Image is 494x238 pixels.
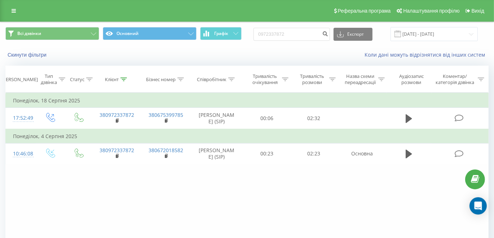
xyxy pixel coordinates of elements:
[472,8,484,14] span: Вихід
[200,27,242,40] button: Графік
[290,108,338,129] td: 02:32
[105,76,119,83] div: Клієнт
[403,8,459,14] span: Налаштування профілю
[434,73,476,85] div: Коментар/категорія дзвінка
[100,147,134,154] a: 380972337872
[6,93,489,108] td: Понеділок, 18 Серпня 2025
[469,197,487,215] div: Open Intercom Messenger
[5,52,50,58] button: Скинути фільтри
[243,108,290,129] td: 00:06
[190,108,243,129] td: [PERSON_NAME] (SIP)
[344,73,376,85] div: Назва схеми переадресації
[253,28,330,41] input: Пошук за номером
[297,73,327,85] div: Тривалість розмови
[149,111,183,118] a: 380675399785
[5,27,99,40] button: Всі дзвінки
[2,76,38,83] div: [PERSON_NAME]
[250,73,280,85] div: Тривалість очікування
[190,143,243,164] td: [PERSON_NAME] (SIP)
[338,143,387,164] td: Основна
[393,73,430,85] div: Аудіозапис розмови
[103,27,197,40] button: Основний
[334,28,372,41] button: Експорт
[146,76,176,83] div: Бізнес номер
[13,111,28,125] div: 17:52:49
[214,31,228,36] span: Графік
[6,129,489,144] td: Понеділок, 4 Серпня 2025
[17,31,41,36] span: Всі дзвінки
[338,8,391,14] span: Реферальна програма
[365,51,489,58] a: Коли дані можуть відрізнятися вiд інших систем
[197,76,226,83] div: Співробітник
[41,73,57,85] div: Тип дзвінка
[290,143,338,164] td: 02:23
[243,143,290,164] td: 00:23
[70,76,84,83] div: Статус
[13,147,28,161] div: 10:46:08
[100,111,134,118] a: 380972337872
[149,147,183,154] a: 380672018582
